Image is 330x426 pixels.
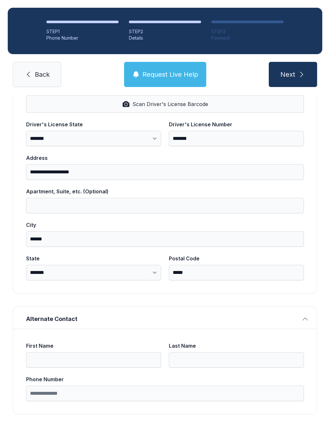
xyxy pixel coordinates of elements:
input: Postal Code [169,265,304,280]
div: City [26,221,304,229]
div: STEP 3 [211,28,284,35]
div: First Name [26,342,161,350]
input: City [26,231,304,247]
div: Phone Number [46,35,119,41]
div: Last Name [169,342,304,350]
span: Next [280,70,295,79]
span: Request Live Help [142,70,198,79]
div: STEP 2 [129,28,201,35]
div: State [26,255,161,262]
div: Apartment, Suite, etc. (Optional) [26,188,304,195]
div: Phone Number [26,375,304,383]
div: Details [129,35,201,41]
div: Driver's License State [26,121,161,128]
div: Driver's License Number [169,121,304,128]
input: Last Name [169,352,304,368]
div: Address [26,154,304,162]
input: Address [26,164,304,180]
select: State [26,265,161,280]
span: Alternate Contact [26,315,299,324]
div: Postal Code [169,255,304,262]
input: First Name [26,352,161,368]
input: Phone Number [26,386,304,401]
input: Driver's License Number [169,131,304,146]
div: STEP 1 [46,28,119,35]
span: Back [35,70,50,79]
div: Payment [211,35,284,41]
select: Driver's License State [26,131,161,146]
button: Alternate Contact [13,307,317,329]
span: Scan Driver's License Barcode [132,100,208,108]
input: Apartment, Suite, etc. (Optional) [26,198,304,213]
